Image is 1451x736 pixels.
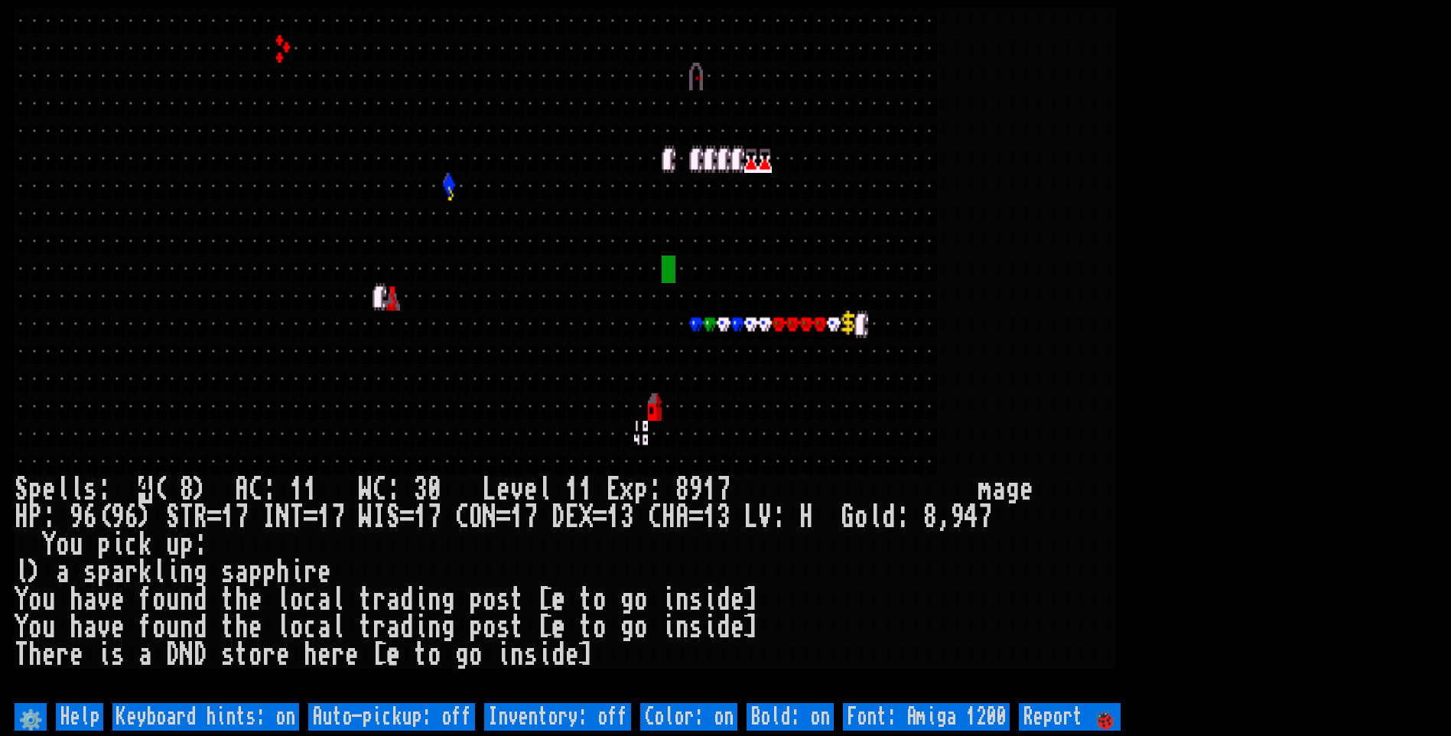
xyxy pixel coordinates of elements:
[138,559,152,586] div: k
[262,641,276,669] div: r
[579,476,593,503] div: 1
[317,586,331,614] div: a
[662,503,675,531] div: H
[235,476,249,503] div: A
[483,503,496,531] div: N
[1006,476,1020,503] div: g
[152,559,166,586] div: l
[97,559,111,586] div: p
[28,641,42,669] div: h
[194,476,207,503] div: )
[841,503,854,531] div: G
[593,614,607,641] div: o
[744,503,758,531] div: L
[689,503,703,531] div: =
[620,476,634,503] div: x
[538,476,551,503] div: l
[235,641,249,669] div: t
[56,476,70,503] div: l
[180,641,194,669] div: N
[414,586,428,614] div: i
[262,503,276,531] div: I
[290,559,304,586] div: i
[400,614,414,641] div: d
[524,503,538,531] div: 7
[689,614,703,641] div: s
[662,614,675,641] div: i
[484,703,631,731] input: Inventory: off
[56,641,70,669] div: r
[331,586,345,614] div: l
[662,586,675,614] div: i
[565,503,579,531] div: E
[634,614,648,641] div: o
[414,641,428,669] div: t
[565,641,579,669] div: e
[607,476,620,503] div: E
[496,614,510,641] div: s
[194,586,207,614] div: d
[565,476,579,503] div: 1
[510,503,524,531] div: 1
[579,641,593,669] div: ]
[428,503,441,531] div: 7
[496,476,510,503] div: e
[194,503,207,531] div: R
[455,641,469,669] div: g
[97,476,111,503] div: :
[290,614,304,641] div: o
[510,476,524,503] div: v
[276,586,290,614] div: l
[373,641,386,669] div: [
[441,586,455,614] div: g
[42,476,56,503] div: e
[304,586,317,614] div: c
[138,531,152,559] div: k
[593,503,607,531] div: =
[15,476,28,503] div: S
[290,503,304,531] div: T
[703,476,717,503] div: 1
[166,641,180,669] div: D
[937,503,951,531] div: ,
[138,614,152,641] div: f
[675,614,689,641] div: n
[166,503,180,531] div: S
[386,503,400,531] div: S
[83,559,97,586] div: s
[207,503,221,531] div: =
[640,703,737,731] input: Color: on
[235,503,249,531] div: 7
[221,641,235,669] div: s
[70,641,83,669] div: e
[112,703,299,731] input: Keyboard hints: on
[83,503,97,531] div: 6
[152,614,166,641] div: o
[703,586,717,614] div: i
[634,586,648,614] div: o
[221,586,235,614] div: t
[97,586,111,614] div: v
[70,531,83,559] div: u
[125,531,138,559] div: c
[469,586,483,614] div: p
[483,476,496,503] div: L
[97,614,111,641] div: v
[111,559,125,586] div: a
[1020,476,1033,503] div: e
[579,503,593,531] div: X
[15,586,28,614] div: Y
[386,614,400,641] div: a
[180,559,194,586] div: n
[524,476,538,503] div: e
[249,586,262,614] div: e
[469,641,483,669] div: o
[717,614,730,641] div: d
[428,614,441,641] div: n
[221,503,235,531] div: 1
[317,503,331,531] div: 1
[799,503,813,531] div: H
[15,559,28,586] div: l
[83,476,97,503] div: s
[138,503,152,531] div: )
